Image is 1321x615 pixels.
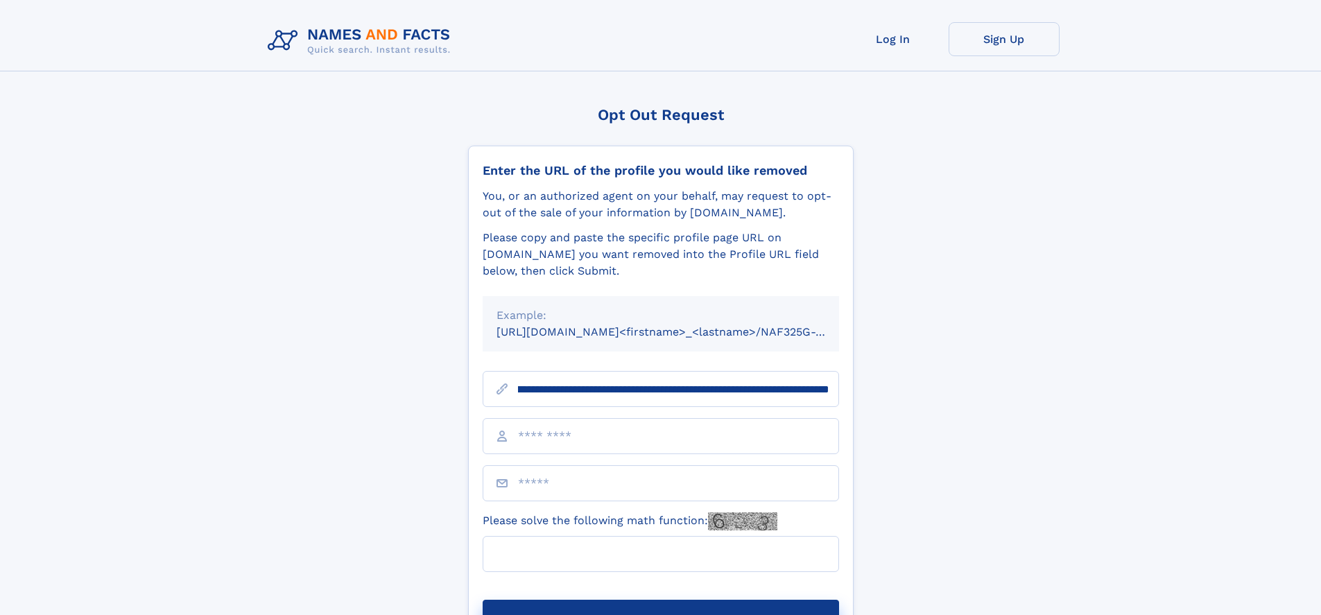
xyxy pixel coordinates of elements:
[483,163,839,178] div: Enter the URL of the profile you would like removed
[483,188,839,221] div: You, or an authorized agent on your behalf, may request to opt-out of the sale of your informatio...
[838,22,949,56] a: Log In
[497,307,825,324] div: Example:
[483,512,777,530] label: Please solve the following math function:
[497,325,865,338] small: [URL][DOMAIN_NAME]<firstname>_<lastname>/NAF325G-xxxxxxxx
[483,229,839,279] div: Please copy and paste the specific profile page URL on [DOMAIN_NAME] you want removed into the Pr...
[949,22,1060,56] a: Sign Up
[262,22,462,60] img: Logo Names and Facts
[468,106,854,123] div: Opt Out Request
